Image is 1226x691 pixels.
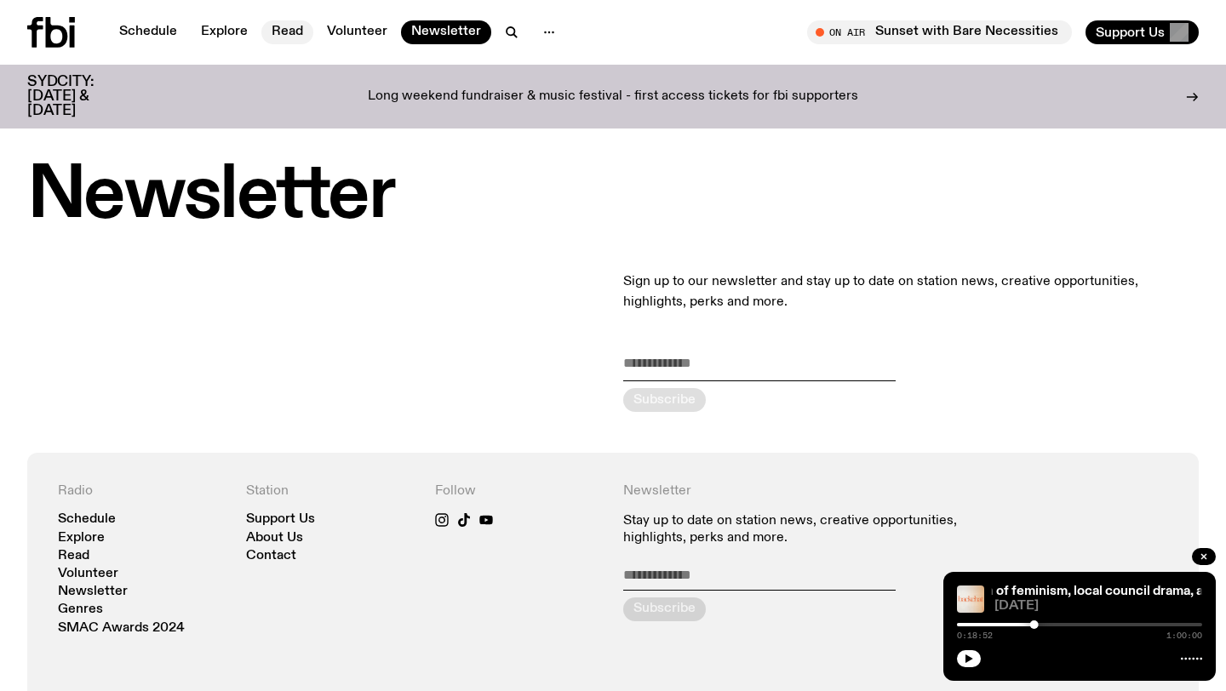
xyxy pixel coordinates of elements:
[317,20,398,44] a: Volunteer
[246,513,315,526] a: Support Us
[58,550,89,563] a: Read
[807,20,1072,44] button: On AirSunset with Bare Necessities
[58,483,226,500] h4: Radio
[58,532,105,545] a: Explore
[246,483,414,500] h4: Station
[58,568,118,580] a: Volunteer
[623,597,706,621] button: Subscribe
[246,550,296,563] a: Contact
[623,388,706,412] button: Subscribe
[191,20,258,44] a: Explore
[58,603,103,616] a: Genres
[1166,631,1202,640] span: 1:00:00
[58,585,128,598] a: Newsletter
[1096,25,1165,40] span: Support Us
[1086,20,1199,44] button: Support Us
[261,20,313,44] a: Read
[368,89,858,105] p: Long weekend fundraiser & music festival - first access tickets for fbi supporters
[623,483,980,500] h4: Newsletter
[957,631,993,640] span: 0:18:52
[58,622,185,635] a: SMAC Awards 2024
[623,271,1199,312] p: Sign up to our newsletter and stay up to date on station news, creative opportunities, highlights...
[58,513,116,526] a: Schedule
[994,600,1202,613] span: [DATE]
[246,532,303,545] a: About Us
[27,75,136,118] h3: SYDCITY: [DATE] & [DATE]
[109,20,187,44] a: Schedule
[623,513,980,545] p: Stay up to date on station news, creative opportunities, highlights, perks and more.
[435,483,603,500] h4: Follow
[27,162,1199,231] h1: Newsletter
[401,20,491,44] a: Newsletter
